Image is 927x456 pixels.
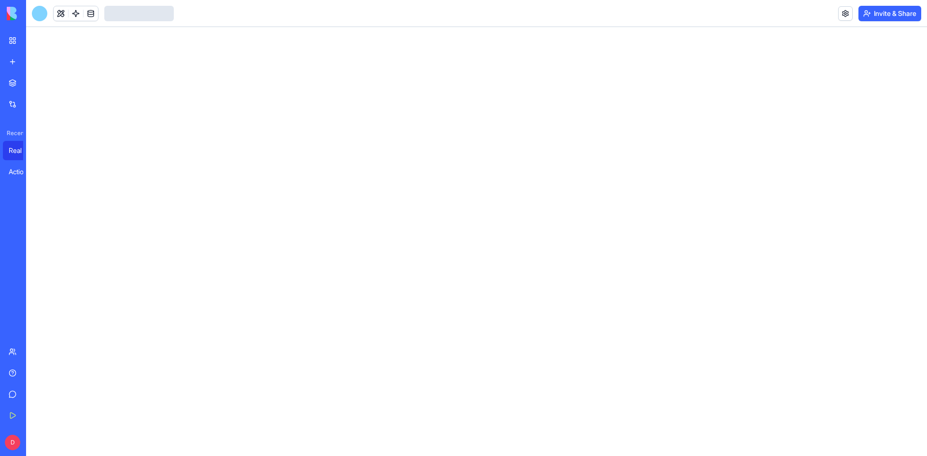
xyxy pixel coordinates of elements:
button: Invite & Share [858,6,921,21]
img: logo [7,7,67,20]
div: Action [9,167,36,177]
a: Action [3,162,42,181]
span: Recent [3,129,23,137]
div: Real Estate AI Assistant [9,146,36,155]
a: Real Estate AI Assistant [3,141,42,160]
span: D [5,435,20,450]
